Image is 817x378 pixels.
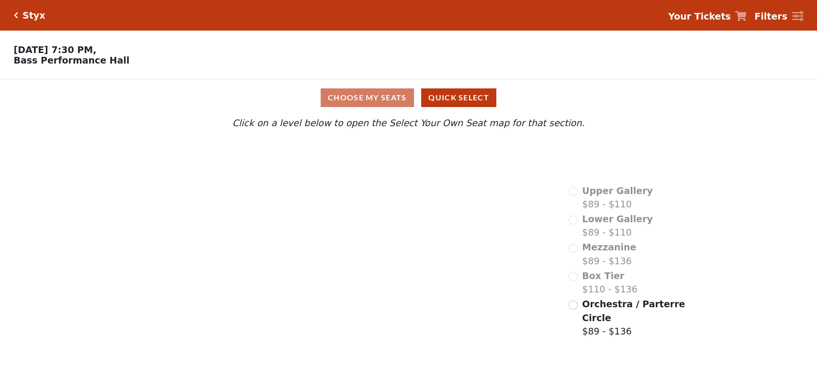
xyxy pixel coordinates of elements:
[668,11,731,22] strong: Your Tickets
[582,242,636,252] span: Mezzanine
[582,240,636,268] label: $89 - $136
[582,299,685,323] span: Orchestra / Parterre Circle
[206,146,367,184] path: Upper Gallery - Seats Available: 0
[582,214,653,224] span: Lower Gallery
[754,11,787,22] strong: Filters
[582,185,653,196] span: Upper Gallery
[421,88,496,107] button: Quick Select
[582,270,624,281] span: Box Tier
[582,184,653,211] label: $89 - $110
[582,212,653,239] label: $89 - $110
[754,10,803,23] a: Filters
[582,269,638,296] label: $110 - $136
[295,279,458,377] path: Orchestra / Parterre Circle - Seats Available: 244
[109,116,708,130] p: Click on a level below to open the Select Your Own Seat map for that section.
[668,10,747,23] a: Your Tickets
[582,297,686,338] label: $89 - $136
[22,10,45,21] h5: Styx
[14,12,18,19] a: Click here to go back to filters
